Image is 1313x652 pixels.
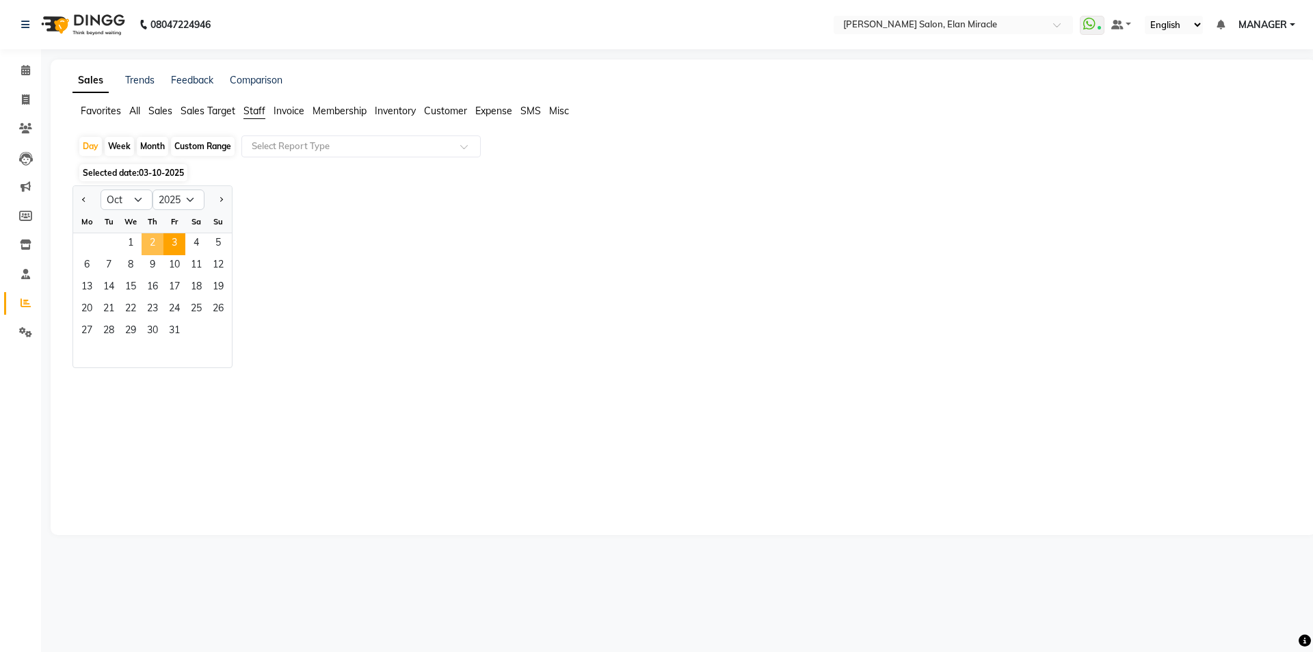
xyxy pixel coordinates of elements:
[120,233,142,255] div: Wednesday, October 1, 2025
[207,299,229,321] div: Sunday, October 26, 2025
[148,105,172,117] span: Sales
[163,321,185,343] span: 31
[185,255,207,277] span: 11
[120,277,142,299] div: Wednesday, October 15, 2025
[137,137,168,156] div: Month
[185,277,207,299] span: 18
[207,233,229,255] span: 5
[181,105,235,117] span: Sales Target
[79,137,102,156] div: Day
[129,105,140,117] span: All
[171,137,235,156] div: Custom Range
[98,255,120,277] span: 7
[520,105,541,117] span: SMS
[185,233,207,255] div: Saturday, October 4, 2025
[185,299,207,321] div: Saturday, October 25, 2025
[1238,18,1287,32] span: MANAGER
[185,277,207,299] div: Saturday, October 18, 2025
[120,211,142,233] div: We
[79,164,187,181] span: Selected date:
[152,190,204,210] select: Select year
[163,211,185,233] div: Fr
[163,255,185,277] span: 10
[76,299,98,321] span: 20
[76,299,98,321] div: Monday, October 20, 2025
[185,299,207,321] span: 25
[98,277,120,299] span: 14
[185,255,207,277] div: Saturday, October 11, 2025
[163,277,185,299] span: 17
[215,189,226,211] button: Next month
[163,255,185,277] div: Friday, October 10, 2025
[125,74,155,86] a: Trends
[207,277,229,299] div: Sunday, October 19, 2025
[120,255,142,277] div: Wednesday, October 8, 2025
[207,255,229,277] div: Sunday, October 12, 2025
[185,211,207,233] div: Sa
[98,321,120,343] span: 28
[120,277,142,299] span: 15
[76,277,98,299] div: Monday, October 13, 2025
[549,105,569,117] span: Misc
[120,299,142,321] span: 22
[142,299,163,321] span: 23
[76,277,98,299] span: 13
[98,299,120,321] span: 21
[163,321,185,343] div: Friday, October 31, 2025
[35,5,129,44] img: logo
[207,255,229,277] span: 12
[98,211,120,233] div: Tu
[185,233,207,255] span: 4
[171,74,213,86] a: Feedback
[274,105,304,117] span: Invoice
[142,321,163,343] span: 30
[120,299,142,321] div: Wednesday, October 22, 2025
[142,299,163,321] div: Thursday, October 23, 2025
[120,321,142,343] span: 29
[207,299,229,321] span: 26
[98,299,120,321] div: Tuesday, October 21, 2025
[101,190,152,210] select: Select month
[313,105,367,117] span: Membership
[163,233,185,255] span: 3
[139,168,184,178] span: 03-10-2025
[207,233,229,255] div: Sunday, October 5, 2025
[120,321,142,343] div: Wednesday, October 29, 2025
[142,277,163,299] span: 16
[142,255,163,277] div: Thursday, October 9, 2025
[163,233,185,255] div: Friday, October 3, 2025
[76,255,98,277] div: Monday, October 6, 2025
[142,233,163,255] div: Thursday, October 2, 2025
[76,321,98,343] div: Monday, October 27, 2025
[142,211,163,233] div: Th
[142,277,163,299] div: Thursday, October 16, 2025
[105,137,134,156] div: Week
[81,105,121,117] span: Favorites
[98,321,120,343] div: Tuesday, October 28, 2025
[76,321,98,343] span: 27
[98,255,120,277] div: Tuesday, October 7, 2025
[98,277,120,299] div: Tuesday, October 14, 2025
[230,74,282,86] a: Comparison
[142,233,163,255] span: 2
[120,255,142,277] span: 8
[243,105,265,117] span: Staff
[207,211,229,233] div: Su
[120,233,142,255] span: 1
[79,189,90,211] button: Previous month
[163,299,185,321] span: 24
[375,105,416,117] span: Inventory
[72,68,109,93] a: Sales
[142,255,163,277] span: 9
[142,321,163,343] div: Thursday, October 30, 2025
[150,5,211,44] b: 08047224946
[163,277,185,299] div: Friday, October 17, 2025
[76,255,98,277] span: 6
[76,211,98,233] div: Mo
[424,105,467,117] span: Customer
[475,105,512,117] span: Expense
[207,277,229,299] span: 19
[163,299,185,321] div: Friday, October 24, 2025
